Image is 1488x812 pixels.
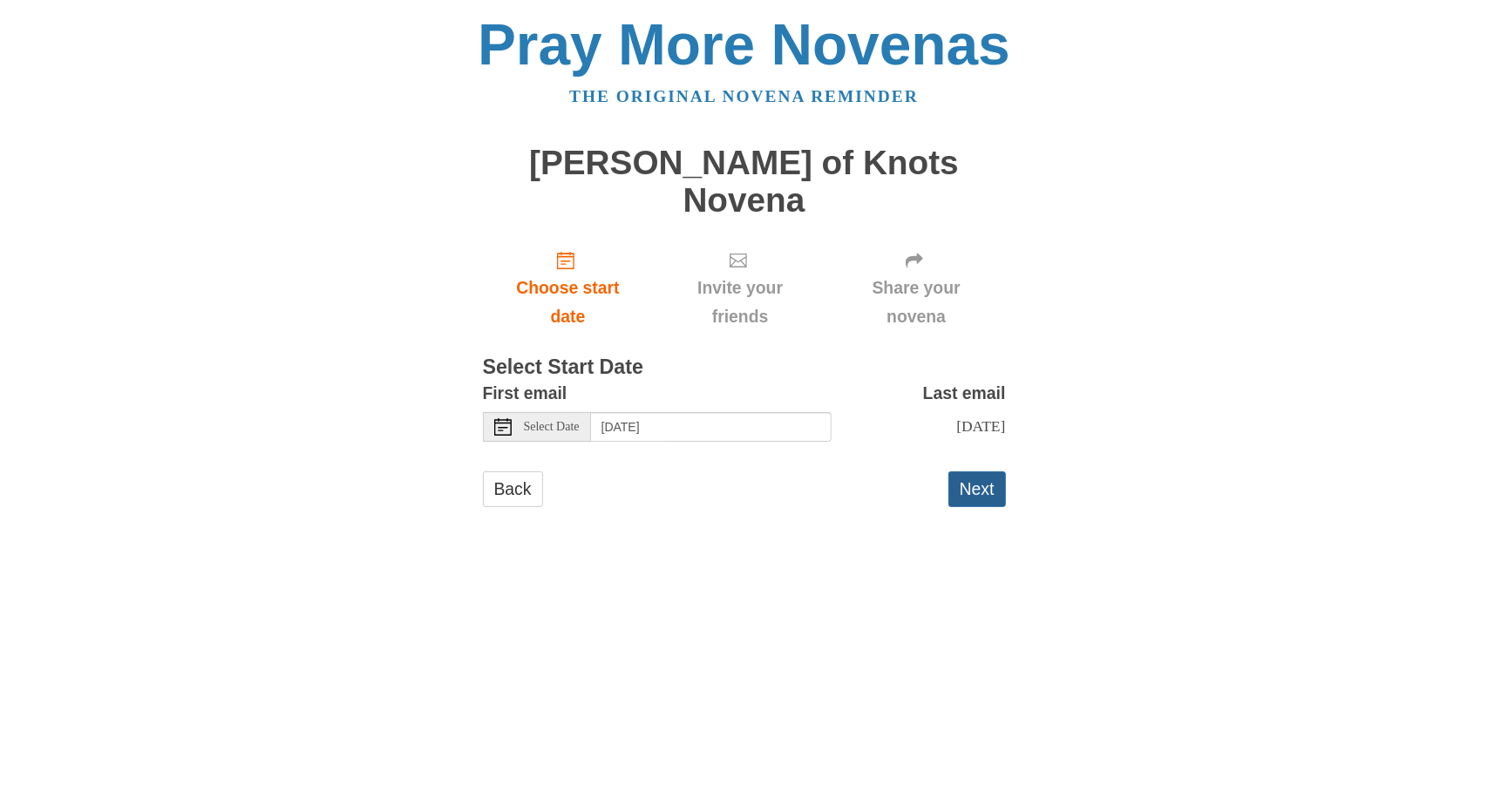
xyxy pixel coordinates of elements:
h1: [PERSON_NAME] of Knots Novena [483,145,1006,219]
a: The original novena reminder [569,87,919,105]
div: Click "Next" to confirm your start date first. [653,236,826,340]
button: Next [948,471,1006,507]
label: Last email [923,379,1006,408]
span: Share your novena [845,274,989,331]
span: Select Date [524,421,580,433]
a: Back [483,471,543,507]
label: First email [483,379,567,408]
span: [DATE] [956,417,1005,435]
a: Pray More Novenas [478,12,1010,77]
h3: Select Start Date [483,356,1006,379]
a: Choose start date [483,236,654,340]
span: Choose start date [500,274,636,331]
span: Invite your friends [670,274,809,331]
div: Click "Next" to confirm your start date first. [827,236,1006,340]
